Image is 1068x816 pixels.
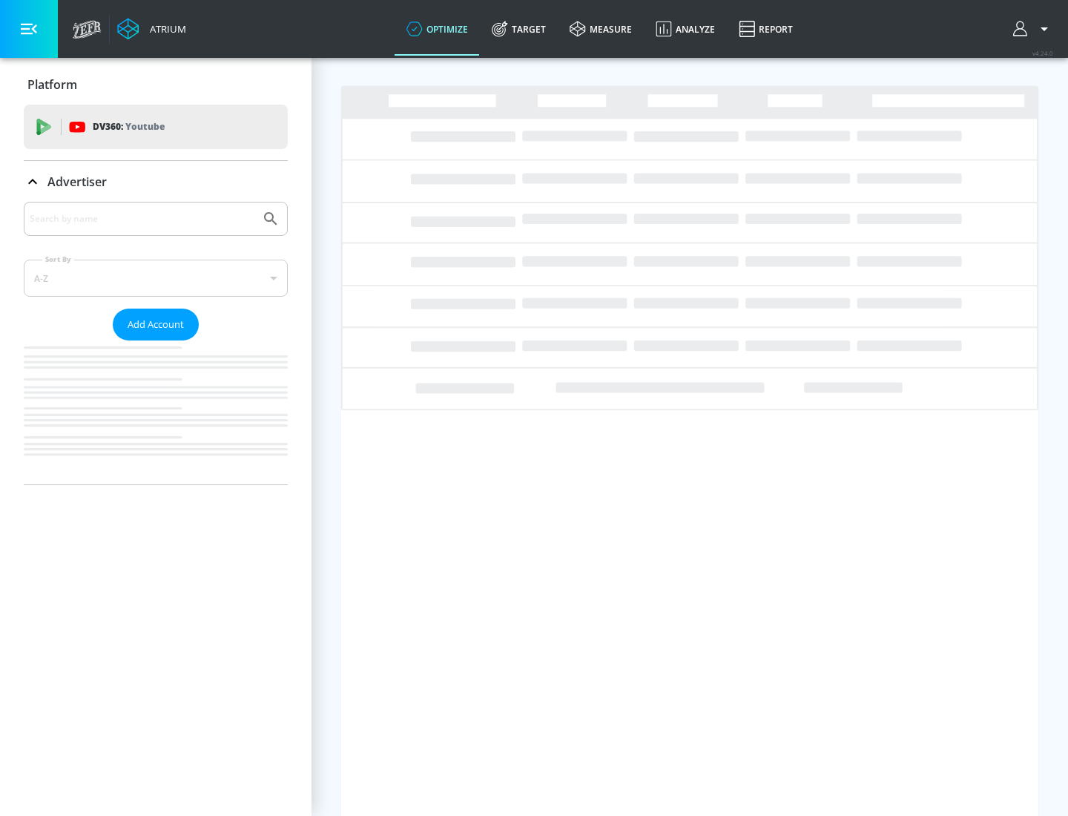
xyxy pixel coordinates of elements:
p: Advertiser [47,174,107,190]
a: Analyze [644,2,727,56]
div: Advertiser [24,202,288,484]
a: measure [558,2,644,56]
label: Sort By [42,254,74,264]
span: Add Account [128,316,184,333]
p: Youtube [125,119,165,134]
button: Add Account [113,309,199,340]
div: Platform [24,64,288,105]
p: Platform [27,76,77,93]
p: DV360: [93,119,165,135]
div: Atrium [144,22,186,36]
a: Target [480,2,558,56]
div: Advertiser [24,161,288,203]
a: Report [727,2,805,56]
div: A-Z [24,260,288,297]
nav: list of Advertiser [24,340,288,484]
div: DV360: Youtube [24,105,288,149]
span: v 4.24.0 [1032,49,1053,57]
a: optimize [395,2,480,56]
input: Search by name [30,209,254,228]
a: Atrium [117,18,186,40]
